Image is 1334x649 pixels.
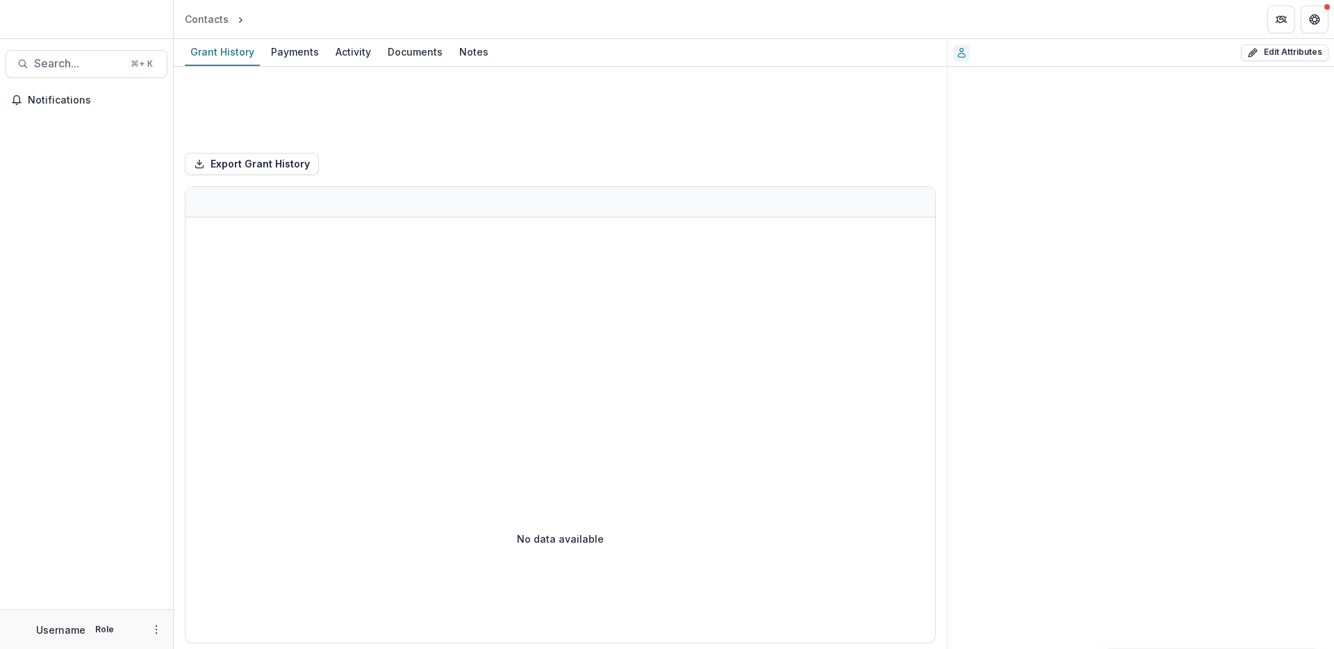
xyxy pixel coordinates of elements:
[454,39,494,66] a: Notes
[185,12,229,26] div: Contacts
[34,57,122,70] span: Search...
[517,532,604,546] p: No data available
[382,39,448,66] a: Documents
[330,42,377,62] div: Activity
[179,9,306,29] nav: breadcrumb
[265,39,324,66] a: Payments
[1301,6,1328,33] button: Get Help
[330,39,377,66] a: Activity
[36,623,85,637] p: Username
[185,42,260,62] div: Grant History
[6,50,167,78] button: Search...
[1241,44,1328,61] button: Edit Attributes
[128,56,156,72] div: ⌘ + K
[91,623,118,636] p: Role
[28,95,162,106] span: Notifications
[454,42,494,62] div: Notes
[382,42,448,62] div: Documents
[179,9,234,29] a: Contacts
[265,42,324,62] div: Payments
[185,153,319,175] button: Export Grant History
[185,39,260,66] a: Grant History
[148,621,165,638] button: More
[6,89,167,111] button: Notifications
[1267,6,1295,33] button: Partners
